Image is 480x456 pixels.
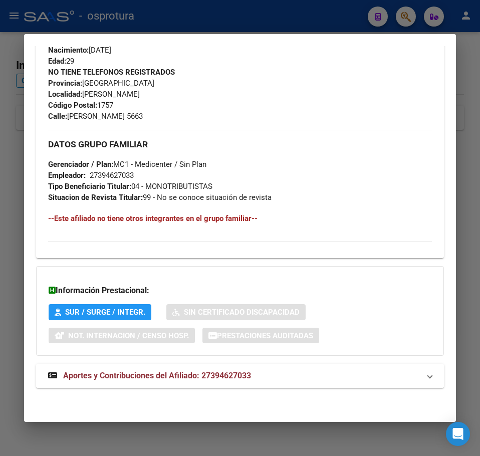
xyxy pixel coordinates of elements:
strong: Empleador: [48,171,86,180]
strong: Provincia: [48,79,82,88]
strong: Nacimiento: [48,46,89,55]
span: [PERSON_NAME] [48,90,140,99]
button: Sin Certificado Discapacidad [166,304,306,320]
span: [GEOGRAPHIC_DATA] [48,79,154,88]
span: 29 [48,57,74,66]
span: 99 - No se conoce situación de revista [48,193,272,202]
span: Prestaciones Auditadas [217,331,313,340]
span: 1757 [48,101,113,110]
button: SUR / SURGE / INTEGR. [49,304,151,320]
button: Not. Internacion / Censo Hosp. [49,328,195,343]
div: Open Intercom Messenger [446,422,470,446]
strong: Localidad: [48,90,82,99]
strong: Gerenciador / Plan: [48,160,113,169]
span: 04 - MONOTRIBUTISTAS [48,182,212,191]
div: 27394627033 [90,170,134,181]
mat-expansion-panel-header: Aportes y Contribuciones del Afiliado: 27394627033 [36,364,444,388]
span: [DATE] [48,46,111,55]
strong: Tipo Beneficiario Titular: [48,182,131,191]
strong: NO TIENE TELEFONOS REGISTRADOS [48,68,175,77]
strong: Situacion de Revista Titular: [48,193,143,202]
span: Not. Internacion / Censo Hosp. [68,331,189,340]
span: Sin Certificado Discapacidad [184,308,300,317]
button: Prestaciones Auditadas [202,328,319,343]
span: SUR / SURGE / INTEGR. [65,308,145,317]
strong: Código Postal: [48,101,97,110]
span: [PERSON_NAME] 5663 [48,112,143,121]
h3: DATOS GRUPO FAMILIAR [48,139,432,150]
span: MC1 - Medicenter / Sin Plan [48,160,206,169]
span: Aportes y Contribuciones del Afiliado: 27394627033 [63,371,251,380]
h3: Información Prestacional: [49,285,431,297]
strong: Calle: [48,112,67,121]
h4: --Este afiliado no tiene otros integrantes en el grupo familiar-- [48,213,432,224]
strong: Edad: [48,57,66,66]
